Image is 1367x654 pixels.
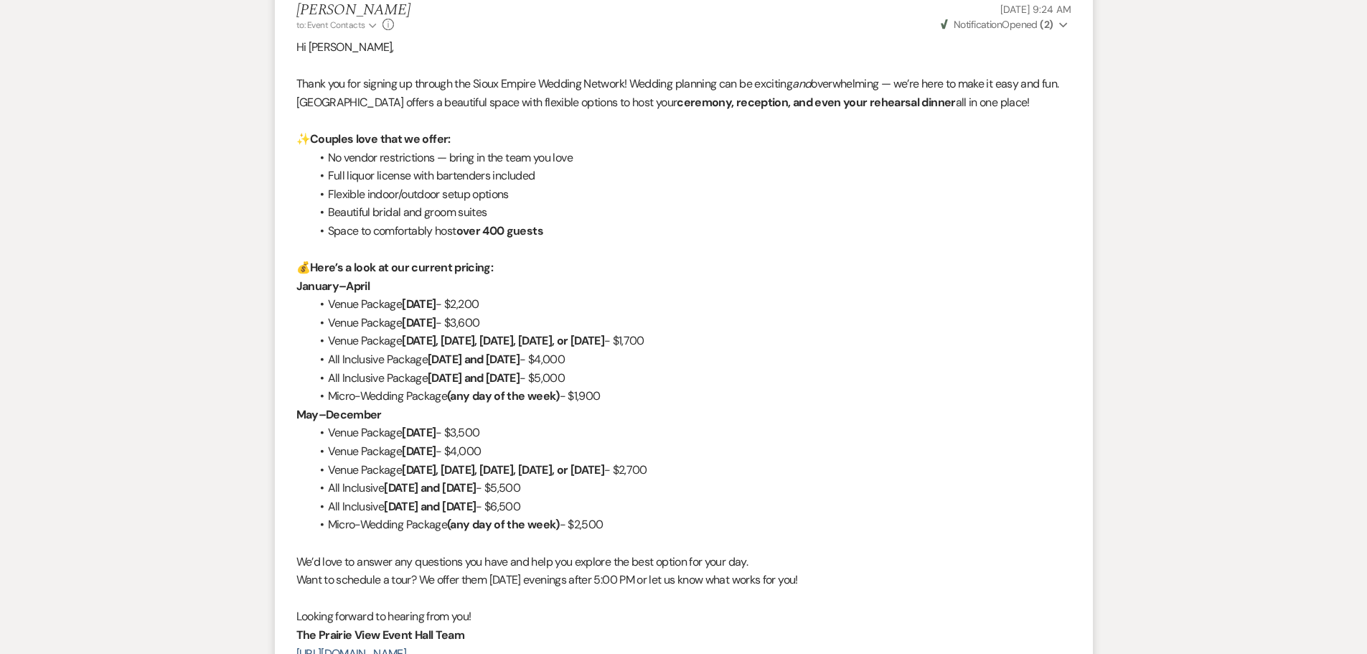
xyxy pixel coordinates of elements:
strong: (any day of the week) [447,517,560,532]
strong: over 400 guests [456,223,543,238]
span: Micro-Wedding Package [328,388,448,403]
span: Venue Package [328,444,403,459]
span: $4,000 [528,352,565,367]
span: - [520,352,525,367]
strong: [DATE] and [DATE] [384,480,476,495]
strong: ( 2 ) [1040,18,1053,31]
span: - $1,700 [604,333,644,348]
span: All Inclusive Package [328,370,428,386]
strong: May–December [296,407,382,422]
strong: [DATE] and [DATE] [428,370,520,386]
span: - $2,700 [604,462,647,477]
span: Notification [954,18,1002,31]
span: Venue Package [328,333,403,348]
span: Venue Package [328,462,403,477]
li: No vendor restrictions — bring in the team you love [311,149,1071,167]
strong: ceremony, reception, and even your rehearsal dinner [677,95,955,110]
strong: Here’s a look at our current pricing: [310,260,493,275]
span: Venue Package [328,315,403,330]
li: Flexible indoor/outdoor setup options [311,185,1071,204]
span: - $4,000 [436,444,481,459]
strong: The Prairie View Event Hall Team [296,627,465,643]
span: [DATE] 9:24 AM [1000,3,1071,16]
p: ✨ [296,130,1071,149]
strong: [DATE] [402,296,436,312]
p: 💰 [296,258,1071,277]
span: - $3,500 [436,425,479,440]
strong: [DATE] and [DATE] [384,499,476,514]
span: to: Event Contacts [296,19,365,31]
strong: January–April [296,279,370,294]
li: Full liquor license with bartenders included [311,167,1071,185]
li: Space to comfortably host [311,222,1071,240]
strong: [DATE] [402,425,436,440]
span: - $1,900 [560,388,601,403]
span: All Inclusive [328,480,385,495]
span: - $2,200 [436,296,479,312]
h5: [PERSON_NAME] [296,1,410,19]
span: - $6,500 [476,499,520,514]
p: Hi [PERSON_NAME], [296,38,1071,57]
span: All Inclusive [328,499,385,514]
em: and [792,76,811,91]
strong: [DATE] [402,444,436,459]
p: Thank you for signing up through the Sioux Empire Wedding Network! Wedding planning can be exciti... [296,75,1071,111]
span: Looking forward to hearing from you! [296,609,471,624]
span: - $3,600 [436,315,479,330]
span: Venue Package [328,296,403,312]
button: NotificationOpened (2) [939,17,1071,32]
span: Venue Package [328,425,403,440]
strong: [DATE] and [DATE] [428,352,520,367]
li: Beautiful bridal and groom suites [311,203,1071,222]
span: - $5,000 [520,370,565,386]
strong: [DATE] [402,315,436,330]
span: Opened [941,18,1053,31]
button: to: Event Contacts [296,19,379,32]
span: All Inclusive Package [328,352,428,367]
span: Micro-Wedding Package [328,517,448,532]
strong: Couples love that we offer: [310,131,451,146]
strong: (any day of the week) [447,388,560,403]
p: We’d love to answer any questions you have and help you explore the best option for your day. [296,553,1071,571]
strong: [DATE], [DATE], [DATE], [DATE], or [DATE] [402,333,604,348]
strong: [DATE], [DATE], [DATE], [DATE], or [DATE] [402,462,604,477]
p: Want to schedule a tour? We offer them [DATE] evenings after 5:00 PM or let us know what works fo... [296,571,1071,589]
span: - $2,500 [560,517,603,532]
span: - $5,500 [476,480,520,495]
